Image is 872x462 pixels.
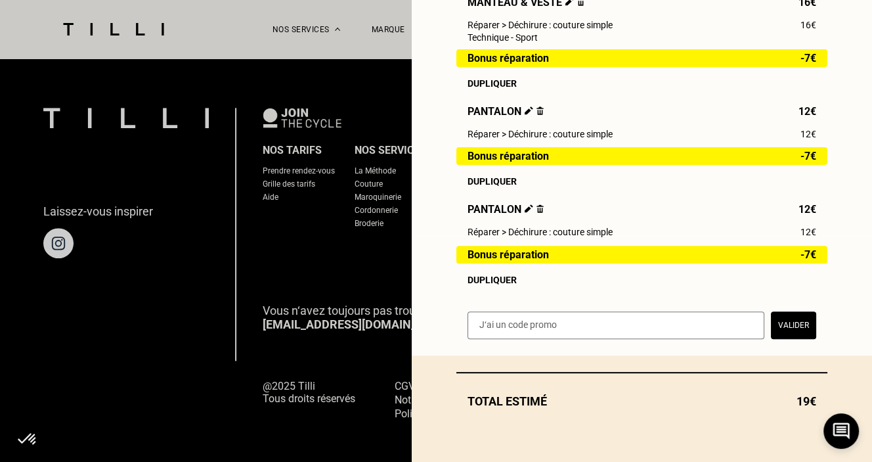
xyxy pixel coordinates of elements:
div: Dupliquer [468,78,816,89]
span: Réparer > Déchirure : couture simple [468,227,613,237]
span: Bonus réparation [468,150,549,162]
img: Supprimer [536,204,544,213]
span: -7€ [800,249,816,260]
button: Valider [771,312,816,339]
span: 19€ [796,394,816,408]
span: Réparer > Déchirure : couture simple [468,129,613,139]
span: Technique - Sport [468,32,538,43]
span: -7€ [800,53,816,64]
div: Dupliquer [468,275,816,285]
img: Éditer [525,106,533,115]
img: Éditer [525,204,533,213]
span: 12€ [798,203,816,216]
span: Bonus réparation [468,53,549,64]
div: Total estimé [456,394,827,408]
span: 12€ [800,227,816,237]
span: Bonus réparation [468,249,549,260]
div: Dupliquer [468,176,816,187]
img: Supprimer [536,106,544,115]
span: Pantalon [468,105,544,118]
span: -7€ [800,150,816,162]
input: J‘ai un code promo [468,312,764,339]
span: 12€ [798,105,816,118]
span: Pantalon [468,203,544,216]
span: Réparer > Déchirure : couture simple [468,20,613,30]
span: 16€ [800,20,816,30]
span: 12€ [800,129,816,139]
